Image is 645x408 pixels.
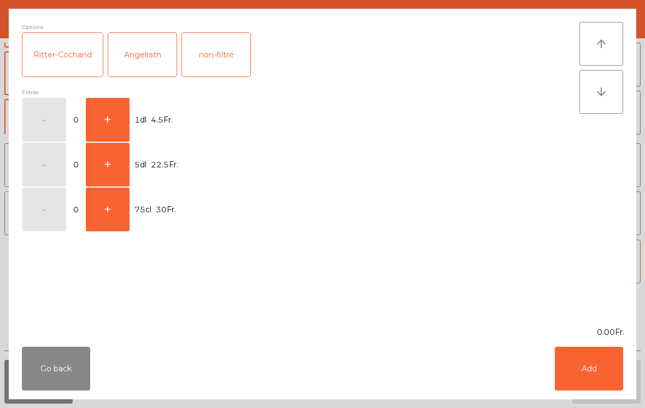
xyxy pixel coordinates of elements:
span: 30Fr. [156,202,176,217]
span: 5dl [134,158,146,172]
button: Add [555,347,623,390]
span: 1dl [134,113,146,127]
span: 75cl [134,202,151,217]
span: 4.5Fr. [151,113,173,127]
i: arrow_downward [595,85,608,98]
button: + [86,188,130,231]
span: 0 [67,202,85,217]
div: Angelrath [108,33,177,77]
button: arrow_downward [579,70,623,114]
i: arrow_upward [595,37,608,50]
span: 0 [67,158,85,172]
button: + [86,143,130,186]
div: Extras [22,87,579,97]
span: Options [22,22,43,32]
span: 0 [67,113,85,127]
div: 0.00Fr. [9,327,636,338]
button: Go back [22,347,90,390]
span: 22.5Fr. [151,158,178,172]
div: Ritter-Cochand [22,33,103,77]
button: arrow_upward [579,22,623,66]
button: + [86,98,130,142]
div: non-filtré [182,33,250,77]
